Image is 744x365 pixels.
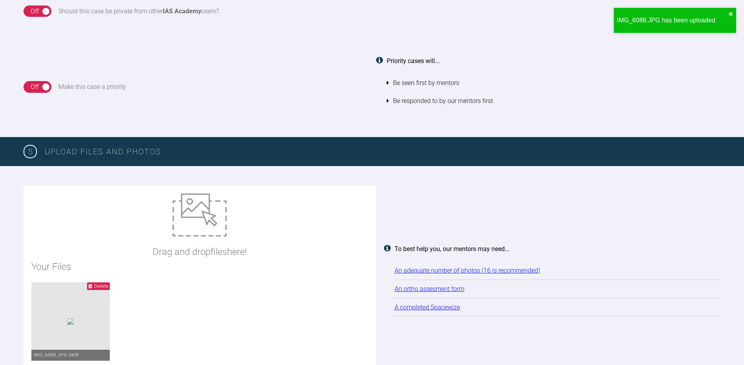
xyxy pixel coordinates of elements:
a: A completed Spacewize [395,304,460,311]
strong: To best help you, our mentors may need... [395,245,509,253]
span: 5 [24,145,37,158]
div: IMG_6088.JPG has been uploaded [617,15,728,25]
div: Make this case a priority [58,82,126,92]
img: 547a3968-0016-4b44-bff6-9183f0740f57 [67,318,74,325]
h3: Upload Files and Photos [45,145,720,158]
span: Delete [94,283,109,289]
h2: Your Files [31,259,368,274]
div: Off [31,6,39,16]
a: An ortho assesment form [395,285,464,293]
p: Drag and drop files here! [153,244,247,259]
div: Off [31,82,39,92]
strong: Priority cases will... [387,57,440,65]
li: Be responded to by our mentors first [387,92,721,110]
button: close [728,11,733,17]
a: An adequate number of photos (16 is recommended) [395,267,540,274]
li: Be seen first by mentors [387,74,721,92]
div: Should this case be private from other users? [58,6,219,16]
strong: IAS Academy [163,7,201,15]
span: IMG_6088.JPG - 3MB [33,352,79,358]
